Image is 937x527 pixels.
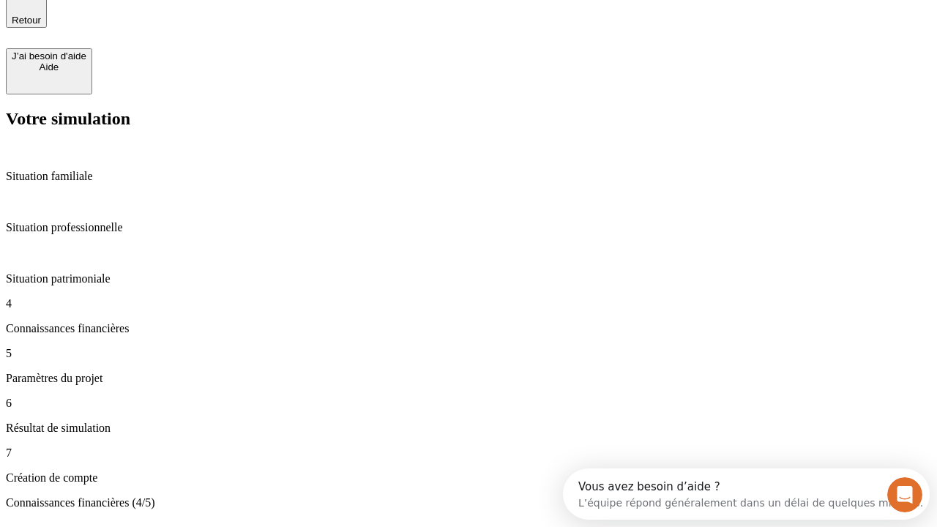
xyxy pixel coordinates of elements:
p: Connaissances financières [6,322,931,335]
button: J’ai besoin d'aideAide [6,48,92,94]
h2: Votre simulation [6,109,931,129]
p: 6 [6,397,931,410]
p: Situation familiale [6,170,931,183]
div: J’ai besoin d'aide [12,51,86,61]
p: Connaissances financières (4/5) [6,496,931,509]
div: L’équipe répond généralement dans un délai de quelques minutes. [15,24,360,40]
p: Situation professionnelle [6,221,931,234]
span: Retour [12,15,41,26]
div: Vous avez besoin d’aide ? [15,12,360,24]
iframe: Intercom live chat discovery launcher [563,468,930,520]
p: 5 [6,347,931,360]
p: Situation patrimoniale [6,272,931,285]
div: Ouvrir le Messenger Intercom [6,6,403,46]
p: 4 [6,297,931,310]
div: Aide [12,61,86,72]
p: Création de compte [6,471,931,485]
p: Paramètres du projet [6,372,931,385]
iframe: Intercom live chat [887,477,922,512]
p: 7 [6,446,931,460]
p: Résultat de simulation [6,422,931,435]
